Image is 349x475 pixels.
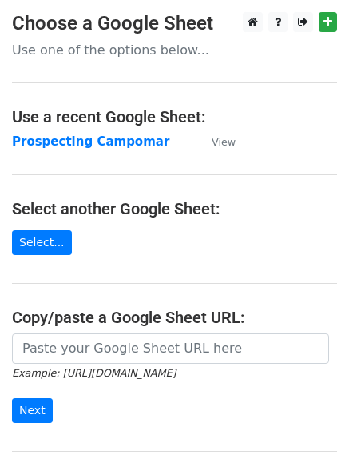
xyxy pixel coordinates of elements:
a: Select... [12,230,72,255]
p: Use one of the options below... [12,42,337,58]
h4: Use a recent Google Sheet: [12,107,337,126]
small: Example: [URL][DOMAIN_NAME] [12,367,176,379]
input: Next [12,398,53,423]
h3: Choose a Google Sheet [12,12,337,35]
h4: Select another Google Sheet: [12,199,337,218]
iframe: Chat Widget [269,398,349,475]
a: Prospecting Campomar [12,134,169,149]
h4: Copy/paste a Google Sheet URL: [12,308,337,327]
a: View [196,134,236,149]
small: View [212,136,236,148]
input: Paste your Google Sheet URL here [12,333,329,364]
